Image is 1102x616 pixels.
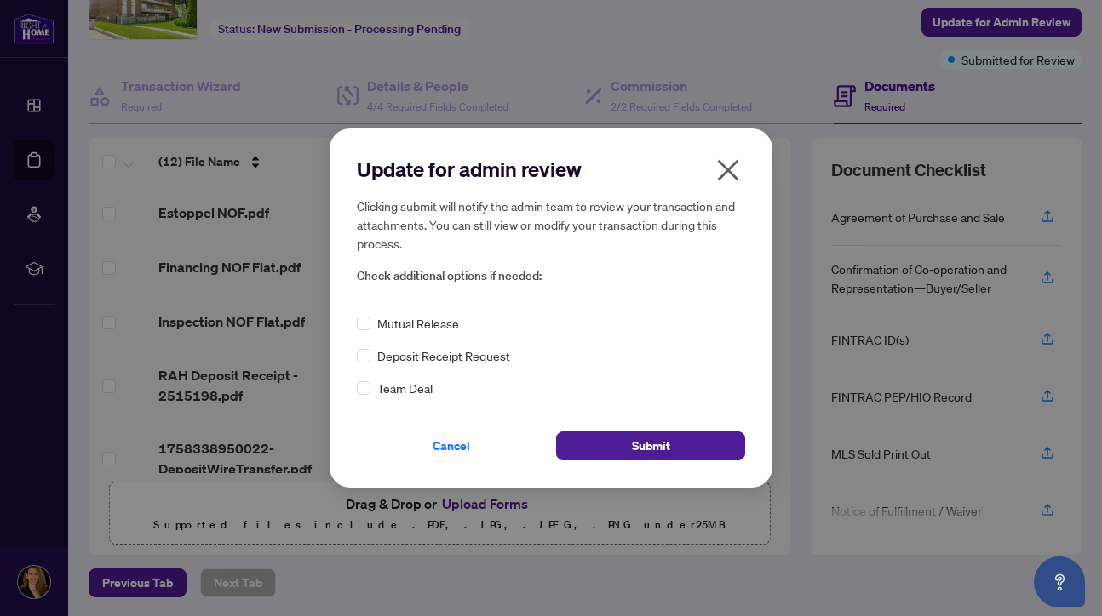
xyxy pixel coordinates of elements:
span: Deposit Receipt Request [377,346,510,365]
span: Mutual Release [377,314,459,333]
button: Submit [556,431,745,460]
h5: Clicking submit will notify the admin team to review your transaction and attachments. You can st... [357,197,745,253]
span: Cancel [433,432,470,459]
span: Team Deal [377,379,433,397]
span: close [715,157,742,184]
h2: Update for admin review [357,156,745,183]
span: Submit [632,432,670,459]
button: Open asap [1034,556,1085,607]
button: Cancel [357,431,546,460]
span: Check additional options if needed: [357,266,745,286]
